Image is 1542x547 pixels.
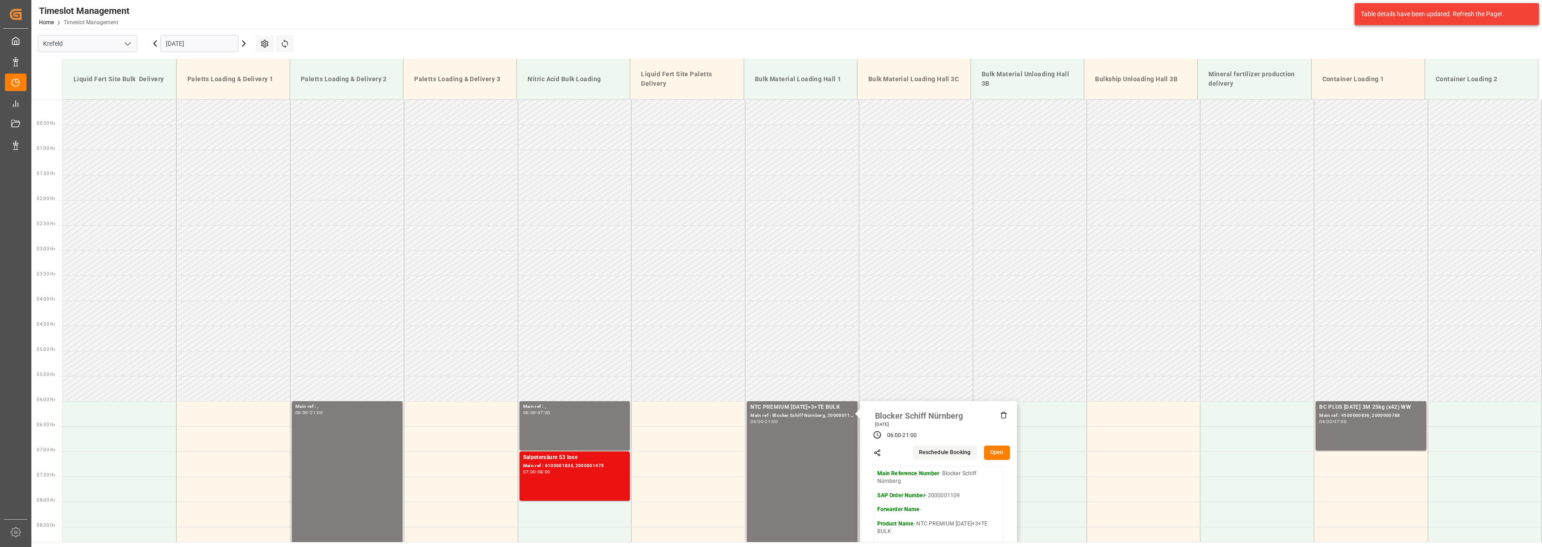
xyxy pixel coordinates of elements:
[37,347,55,352] span: 05:00 Hr
[913,446,977,460] button: Reschedule Booking
[537,411,550,415] div: 07:00
[38,35,137,52] input: Type to search/select
[984,446,1010,460] button: Open
[877,520,1000,536] p: - NTC PREMIUM [DATE]+3+TE BULK
[523,470,536,474] div: 07:00
[978,66,1077,92] div: Bulk Material Unloading Hall 3B
[877,506,1000,514] p: -
[763,420,765,424] div: -
[70,71,169,88] div: Liquid Fert Site Bulk Delivery
[37,397,55,402] span: 06:00 Hr
[37,297,55,302] span: 04:00 Hr
[902,432,917,440] div: 21:00
[901,432,902,440] div: -
[1319,420,1332,424] div: 06:00
[872,421,1007,428] div: [DATE]
[524,71,623,88] div: Nitric Acid Bulk Loading
[37,322,55,327] span: 04:30 Hr
[184,71,282,88] div: Paletts Loading & Delivery 1
[523,411,536,415] div: 06:00
[295,403,399,411] div: Main ref : ,
[37,523,55,528] span: 08:30 Hr
[37,146,55,151] span: 01:00 Hr
[750,420,763,424] div: 06:00
[37,171,55,176] span: 01:30 Hr
[37,196,55,201] span: 02:00 Hr
[1092,71,1190,88] div: Bulkship Unloading Hall 3B
[39,4,130,18] div: Timeslot Management
[750,412,854,420] div: Main ref : Blocker Schiff Nürnberg, 2000001109
[877,492,1000,500] p: - 2000001109
[121,37,134,51] button: open menu
[37,246,55,251] span: 03:00 Hr
[37,422,55,427] span: 06:30 Hr
[308,411,310,415] div: -
[536,470,537,474] div: -
[297,71,396,88] div: Paletts Loading & Delivery 2
[411,71,509,88] div: Paletts Loading & Delivery 3
[1319,412,1423,420] div: Main ref : 4500000836, 2000000788
[872,408,966,421] div: Blocker Schiff Nürnberg
[877,470,1000,486] p: - Blocker Schiff Nürnberg
[295,411,308,415] div: 06:00
[1319,71,1417,88] div: Container Loading 1
[1361,9,1526,19] div: Table details have been updated. Refresh the Page!.
[765,420,778,424] div: 21:00
[1205,66,1304,92] div: Mineral fertilizer production delivery
[750,403,854,412] div: NTC PREMIUM [DATE]+3+TE BULK
[1332,420,1334,424] div: -
[637,66,736,92] div: Liquid Fert Site Paletts Delivery
[1334,420,1347,424] div: 07:00
[865,71,963,88] div: Bulk Material Loading Hall 3C
[37,473,55,477] span: 07:30 Hr
[310,411,323,415] div: 21:00
[1432,71,1531,88] div: Container Loading 2
[1319,403,1423,412] div: BC PLUS [DATE] 3M 25kg (x42) WW
[37,221,55,226] span: 02:30 Hr
[877,506,920,512] strong: Forwarder Name
[37,271,55,276] span: 03:30 Hr
[523,462,627,470] div: Main ref : 6100001836, 2000001475
[37,372,55,377] span: 05:30 Hr
[887,432,901,440] div: 06:00
[751,71,850,88] div: Bulk Material Loading Hall 1
[39,19,54,26] a: Home
[37,447,55,452] span: 07:00 Hr
[523,403,627,411] div: Main ref : ,
[523,453,627,462] div: Salpetersäure 53 lose
[537,470,550,474] div: 08:00
[536,411,537,415] div: -
[37,121,55,126] span: 00:30 Hr
[877,521,914,527] strong: Product Name
[160,35,238,52] input: DD.MM.YYYY
[37,498,55,503] span: 08:00 Hr
[877,470,940,477] strong: Main Reference Number
[877,492,925,499] strong: SAP Order Number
